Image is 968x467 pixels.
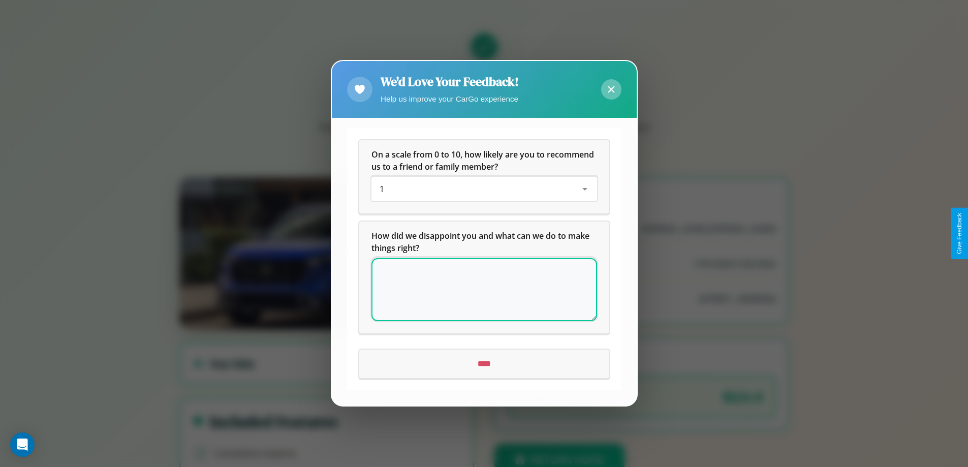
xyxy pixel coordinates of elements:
[371,149,596,173] span: On a scale from 0 to 10, how likely are you to recommend us to a friend or family member?
[359,141,609,214] div: On a scale from 0 to 10, how likely are you to recommend us to a friend or family member?
[380,184,384,195] span: 1
[956,213,963,254] div: Give Feedback
[381,73,519,90] h2: We'd Love Your Feedback!
[371,149,597,173] h5: On a scale from 0 to 10, how likely are you to recommend us to a friend or family member?
[371,177,597,202] div: On a scale from 0 to 10, how likely are you to recommend us to a friend or family member?
[371,231,591,254] span: How did we disappoint you and what can we do to make things right?
[10,432,35,457] div: Open Intercom Messenger
[381,92,519,106] p: Help us improve your CarGo experience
